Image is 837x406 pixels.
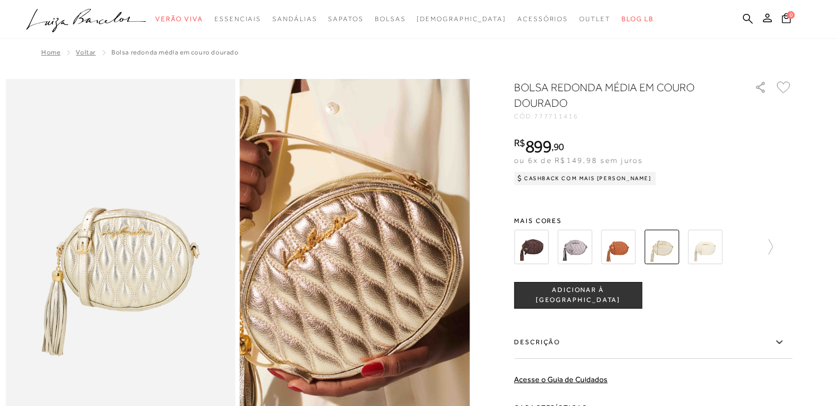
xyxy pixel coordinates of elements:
[514,375,608,384] a: Acesse o Guia de Cuidados
[111,48,239,56] span: BOLSA REDONDA MÉDIA EM COURO DOURADO
[76,48,96,56] a: Voltar
[579,9,610,29] a: noSubCategoriesText
[514,172,656,185] div: Cashback com Mais [PERSON_NAME]
[328,9,363,29] a: noSubCategoriesText
[514,113,737,120] div: CÓD:
[779,12,794,27] button: 0
[155,9,203,29] a: noSubCategoriesText
[787,11,795,19] span: 0
[621,9,654,29] a: BLOG LB
[214,15,261,23] span: Essenciais
[621,15,654,23] span: BLOG LB
[551,142,564,152] i: ,
[514,282,642,309] button: ADICIONAR À [GEOGRAPHIC_DATA]
[514,138,525,148] i: R$
[557,230,592,264] img: BOLSA REDONDA EM COURO VERNIZ TITÂNIO MÉDIA
[328,15,363,23] span: Sapatos
[515,285,642,305] span: ADICIONAR À [GEOGRAPHIC_DATA]
[534,112,579,120] span: 777711416
[272,9,317,29] a: noSubCategoriesText
[644,230,679,264] img: BOLSA REDONDA MÉDIA EM COURO DOURADO
[514,230,549,264] img: BOLSA REDONDA EM COURO VERNIZ CAFÉ MÉDIA
[41,48,60,56] a: Home
[525,136,551,156] span: 899
[554,141,564,152] span: 90
[514,80,723,111] h1: BOLSA REDONDA MÉDIA EM COURO DOURADO
[375,9,406,29] a: noSubCategoriesText
[272,15,317,23] span: Sandálias
[517,15,568,23] span: Acessórios
[417,9,506,29] a: noSubCategoriesText
[417,15,506,23] span: [DEMOGRAPHIC_DATA]
[514,217,792,224] span: Mais cores
[601,230,635,264] img: BOLSA REDONDA MÉDIA EM COURO CARAMELO
[155,15,203,23] span: Verão Viva
[688,230,722,264] img: BOLSA REDONDA MÉDIA EM COURO OFF WHITE
[517,9,568,29] a: noSubCategoriesText
[375,15,406,23] span: Bolsas
[514,156,643,165] span: ou 6x de R$149,98 sem juros
[214,9,261,29] a: noSubCategoriesText
[514,326,792,359] label: Descrição
[579,15,610,23] span: Outlet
